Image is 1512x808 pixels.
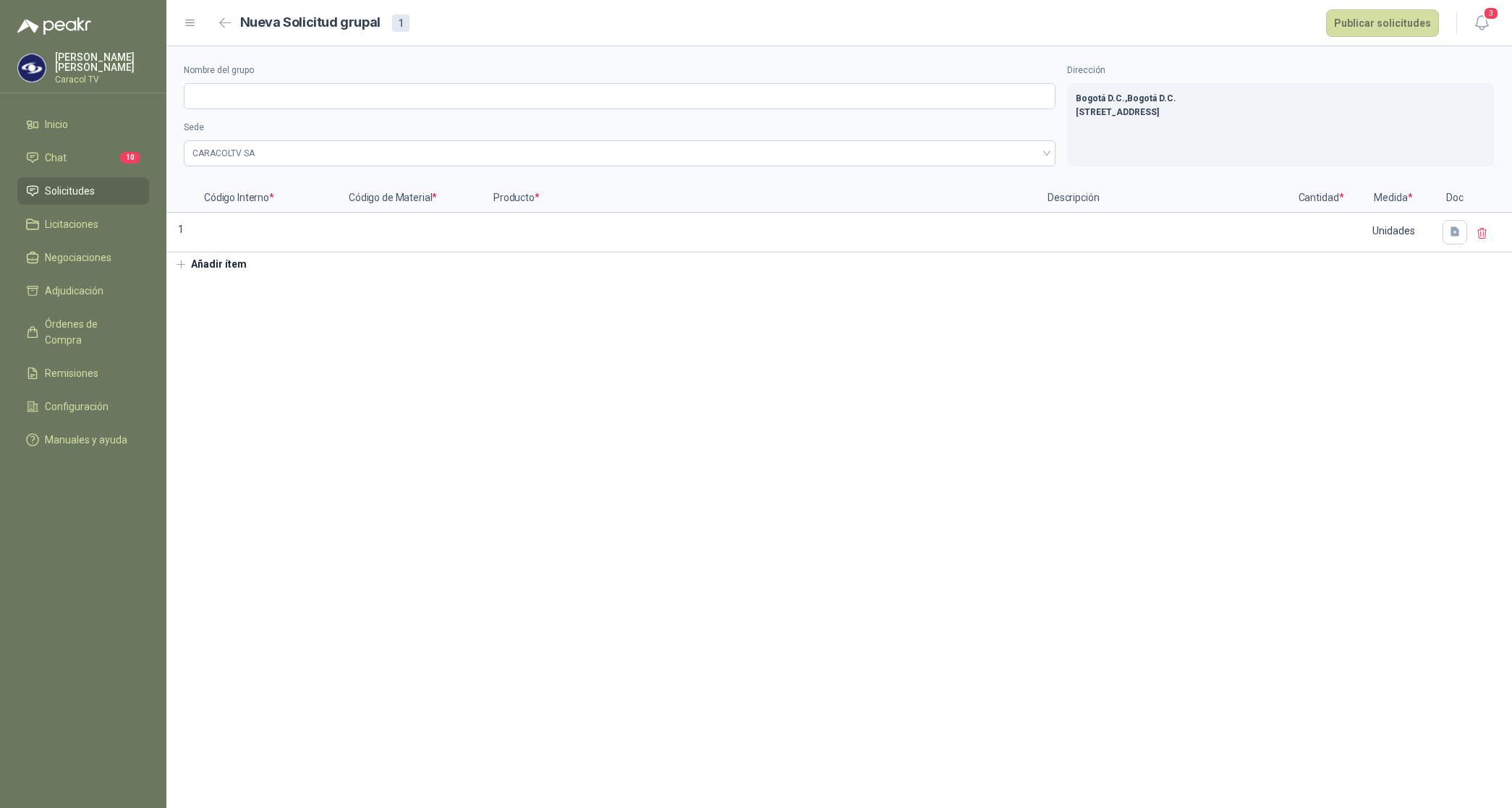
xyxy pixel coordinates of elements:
p: Caracol TV [55,75,149,84]
span: 3 [1483,7,1499,20]
a: Remisiones [17,360,149,387]
a: Configuración [17,393,149,420]
span: Inicio [45,116,68,132]
p: Doc [1437,184,1473,213]
p: Bogotá D.C. , Bogotá D.C. [1076,92,1486,106]
p: Código de Material [340,184,485,213]
p: [PERSON_NAME] [PERSON_NAME] [55,52,149,72]
span: Negociaciones [45,250,111,265]
a: Licitaciones [17,210,149,238]
span: Órdenes de Compra [45,316,135,348]
span: Licitaciones [45,216,98,232]
img: Company Logo [18,54,46,82]
p: Producto [485,184,1039,213]
p: Descripción [1039,184,1292,213]
button: 3 [1469,10,1495,36]
span: Chat [45,150,67,166]
button: Publicar solicitudes [1326,9,1439,37]
p: 1 [166,213,195,252]
a: Adjudicación [17,277,149,305]
label: Sede [184,121,1056,135]
span: Configuración [45,399,109,414]
p: Medida [1350,184,1437,213]
label: Dirección [1067,64,1495,77]
img: Logo peakr [17,17,91,35]
div: Unidades [1351,214,1435,247]
button: Añadir ítem [166,252,255,277]
h2: Nueva Solicitud grupal [240,12,381,33]
a: Órdenes de Compra [17,310,149,354]
label: Nombre del grupo [184,64,1056,77]
span: Manuales y ayuda [45,432,127,448]
a: Manuales y ayuda [17,426,149,454]
a: Inicio [17,111,149,138]
span: CARACOLTV SA [192,143,1047,164]
p: Código Interno [195,184,340,213]
a: Solicitudes [17,177,149,205]
span: Solicitudes [45,183,95,199]
div: 1 [392,14,409,32]
a: Chat10 [17,144,149,171]
a: Negociaciones [17,244,149,271]
p: Cantidad [1292,184,1350,213]
span: Remisiones [45,365,98,381]
span: 10 [120,152,140,163]
p: [STREET_ADDRESS] [1076,106,1486,119]
span: Adjudicación [45,283,103,299]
